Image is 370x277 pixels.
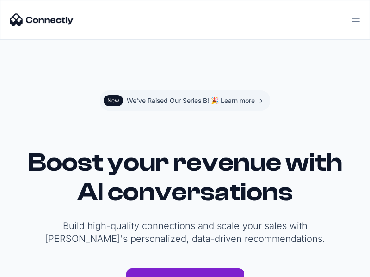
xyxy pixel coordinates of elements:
[17,90,353,111] a: NewWe've Raised Our Series B! 🎉 Learn more ->
[18,261,55,274] ul: Language list
[351,7,360,33] div: menu
[107,97,119,104] div: New
[9,260,55,274] aside: Language selected: English
[127,94,263,107] div: We've Raised Our Series B! 🎉 Learn more ->
[351,15,360,24] img: Hamburger icon for menu
[26,148,344,207] h1: Boost your revenue with AI conversations
[26,219,344,245] p: Build high-quality connections and scale your sales with [PERSON_NAME]'s personalized, data-drive...
[10,13,74,26] img: Connectly Logo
